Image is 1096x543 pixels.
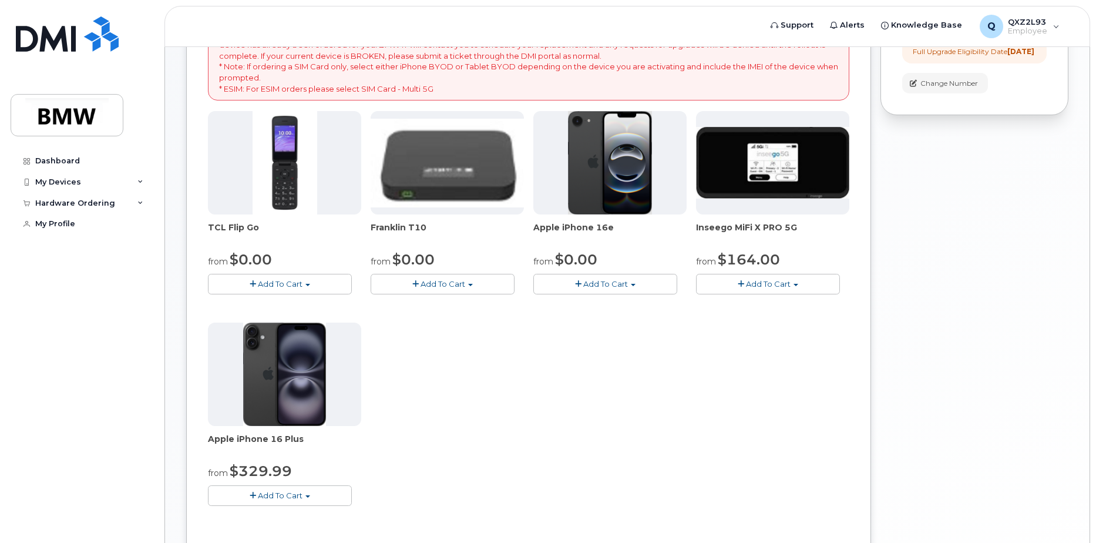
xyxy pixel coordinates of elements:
span: Knowledge Base [891,19,962,31]
iframe: Messenger Launcher [1045,492,1087,534]
a: Knowledge Base [873,14,970,37]
button: Add To Cart [208,274,352,294]
a: Alerts [822,14,873,37]
img: cut_small_inseego_5G.jpg [696,127,849,199]
div: TCL Flip Go [208,222,361,245]
small: from [696,256,716,267]
span: Add To Cart [258,491,302,500]
button: Add To Cart [371,274,515,294]
div: QXZ2L93 [971,15,1068,38]
span: Add To Cart [746,279,791,289]
img: iphone16e.png [568,111,653,214]
div: Full Upgrade Eligibility Date [913,46,1034,56]
button: Add To Cart [696,274,840,294]
p: * Note: BMW IT is in the process of upgrading all off-contract BMW phones with the all-new iPhone... [219,29,838,94]
div: Apple iPhone 16 Plus [208,433,361,457]
span: $0.00 [392,251,435,268]
span: Add To Cart [421,279,465,289]
button: Add To Cart [208,485,352,506]
small: from [533,256,553,267]
span: Support [781,19,813,31]
span: Add To Cart [583,279,628,289]
button: Change Number [902,73,988,93]
span: $164.00 [718,251,780,268]
div: Inseego MiFi X PRO 5G [696,222,849,245]
span: Change Number [920,78,978,89]
span: $329.99 [230,462,292,480]
span: Q [987,19,996,33]
small: from [208,468,228,478]
div: Apple iPhone 16e [533,222,687,245]
span: Employee [1008,26,1047,36]
small: from [208,256,228,267]
img: t10.jpg [371,119,524,207]
a: Support [762,14,822,37]
span: $0.00 [230,251,272,268]
span: Add To Cart [258,279,302,289]
span: Alerts [840,19,865,31]
div: Franklin T10 [371,222,524,245]
img: iphone_16_plus.png [243,323,326,426]
strong: [DATE] [1007,47,1034,56]
small: from [371,256,391,267]
span: QXZ2L93 [1008,17,1047,26]
img: TCL_FLIP_MODE.jpg [253,111,317,214]
span: $0.00 [555,251,597,268]
button: Add To Cart [533,274,677,294]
